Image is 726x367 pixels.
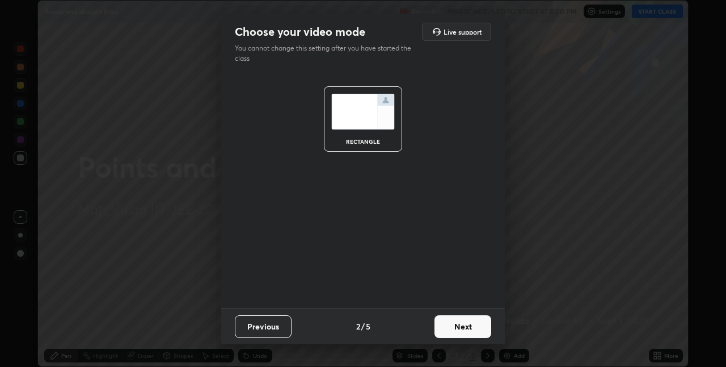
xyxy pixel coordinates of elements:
div: rectangle [340,139,386,144]
h5: Live support [444,28,482,35]
img: normalScreenIcon.ae25ed63.svg [331,94,395,130]
h4: 5 [366,320,370,332]
h4: / [361,320,365,332]
button: Previous [235,315,292,338]
button: Next [434,315,491,338]
h2: Choose your video mode [235,24,365,39]
h4: 2 [356,320,360,332]
p: You cannot change this setting after you have started the class [235,43,419,64]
